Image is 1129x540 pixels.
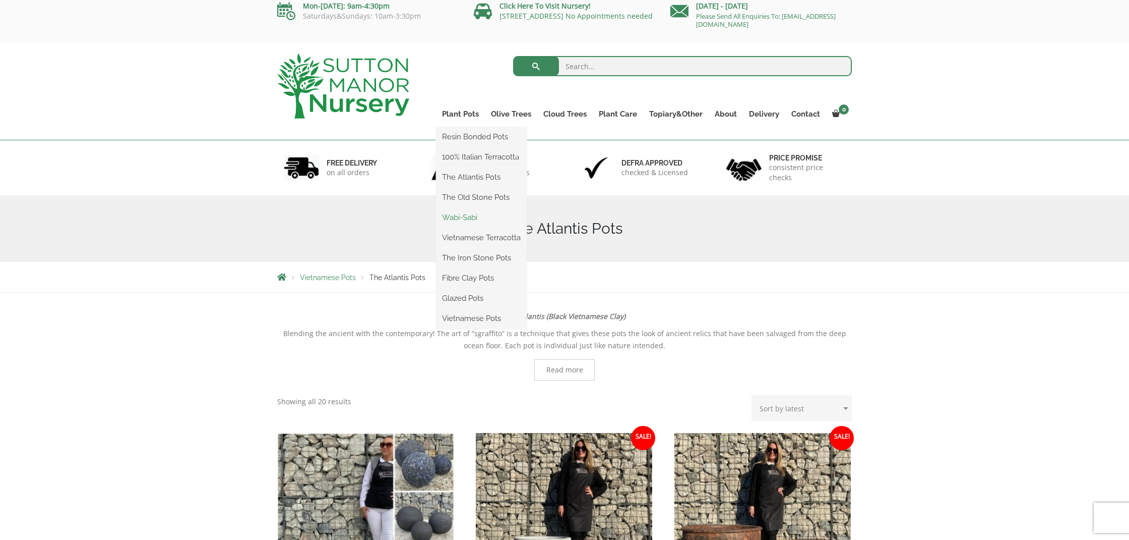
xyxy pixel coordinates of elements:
a: The Atlantis Pots [436,170,527,185]
span: The Atlantis Pots [369,274,425,282]
a: Topiary&Other [643,107,709,121]
a: Delivery [743,107,785,121]
a: Plant Care [593,107,643,121]
h6: Price promise [769,153,846,163]
a: Vietnamese Pots [300,274,356,282]
a: Please Send All Enquiries To: [EMAIL_ADDRESS][DOMAIN_NAME] [696,12,836,29]
h1: The Atlantis Pots [277,220,852,238]
p: on all orders [327,168,377,178]
span: 0 [839,104,849,115]
a: Glazed Pots [436,291,527,306]
h6: Defra approved [621,158,688,168]
a: Wabi-Sabi [436,210,527,225]
a: 100% Italian Terracotta [436,149,527,165]
span: Sale! [631,426,655,450]
input: Search... [513,56,852,76]
img: 3.jpg [579,155,614,181]
p: Saturdays&Sundays: 10am-3:30pm [277,12,459,20]
img: 4.jpg [726,152,762,183]
span: Read more [546,366,583,373]
p: checked & Licensed [621,168,688,178]
a: Resin Bonded Pots [436,129,527,144]
select: Shop order [751,396,852,421]
p: Showing all 20 results [277,396,351,408]
a: About [709,107,743,121]
a: Fibre Clay Pots [436,271,527,286]
a: Olive Trees [485,107,537,121]
a: Contact [785,107,826,121]
img: 1.jpg [284,155,319,181]
strong: The Atlantis (Black Vietnamese Clay) [504,311,625,321]
a: [STREET_ADDRESS] No Appointments needed [499,11,653,21]
span: Sale! [830,426,854,450]
a: 0 [826,107,852,121]
p: consistent price checks [769,163,846,183]
img: logo [277,53,409,119]
nav: Breadcrumbs [277,273,852,281]
a: Vietnamese Terracotta [436,230,527,245]
p: Blending the ancient with the contemporary! The art of “sgraffito” is a technique that gives thes... [277,328,852,352]
a: Plant Pots [436,107,485,121]
a: The Old Stone Pots [436,190,527,205]
a: Vietnamese Pots [436,311,527,326]
a: The Iron Stone Pots [436,250,527,265]
a: Cloud Trees [537,107,593,121]
a: Click Here To Visit Nursery! [499,1,591,11]
h6: FREE DELIVERY [327,158,377,168]
img: 2.jpg [431,155,467,181]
